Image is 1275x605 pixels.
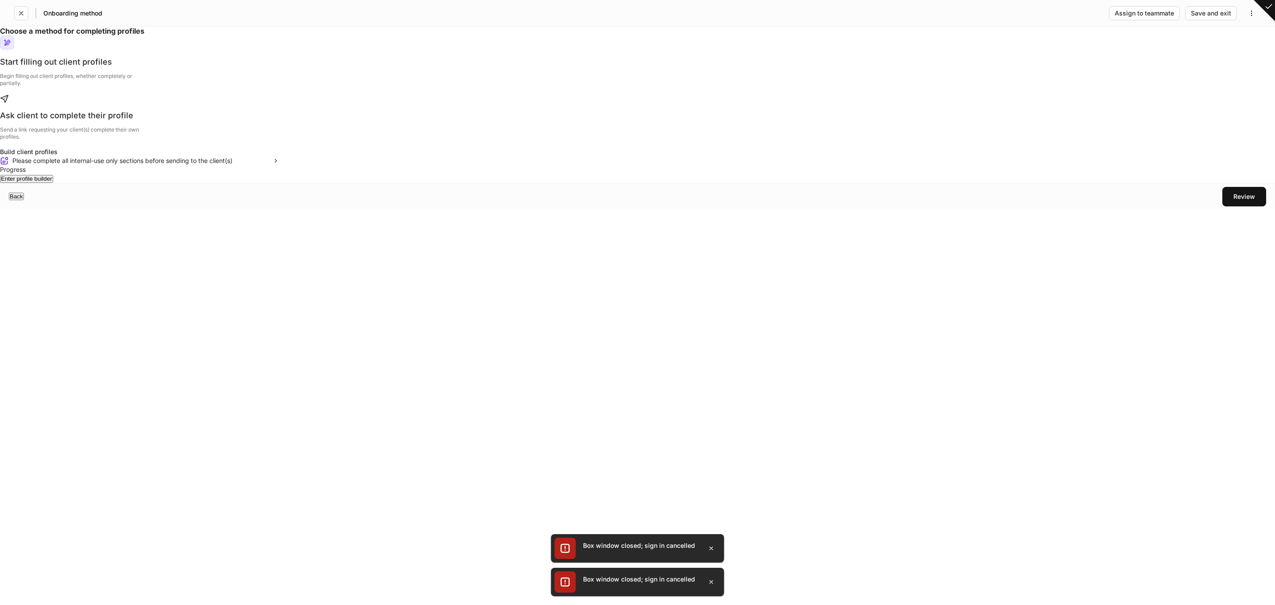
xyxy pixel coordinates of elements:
div: Review [1233,194,1255,200]
div: Box window closed; sign in cancelled [583,541,695,550]
div: Box window closed; sign in cancelled [583,575,695,584]
button: Save and exit [1185,6,1237,20]
button: Review [1222,187,1266,206]
button: Assign to teammate [1109,6,1180,20]
div: Save and exit [1191,10,1231,16]
div: Back [10,194,23,199]
div: Assign to teammate [1115,10,1174,16]
div: Please complete all internal-use only sections before sending to the client(s) [12,156,232,165]
h5: Onboarding method [43,9,102,18]
button: Back [9,193,24,200]
div: Enter profile builder [1,176,52,182]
